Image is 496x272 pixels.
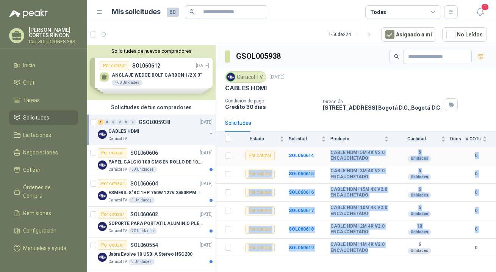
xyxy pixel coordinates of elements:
[450,132,466,146] th: Docs
[108,128,139,135] p: CABLES HDMI
[189,9,195,14] span: search
[23,183,71,200] span: Órdenes de Compra
[481,3,489,11] span: 1
[289,153,314,158] b: SOL060614
[29,39,78,44] p: C&T SOLUCIONES SAS
[117,119,123,125] div: 0
[408,229,431,235] div: Unidades
[98,179,127,188] div: Por cotizar
[289,132,330,146] th: Solicitud
[130,119,136,125] div: 0
[128,167,157,173] div: 38 Unidades
[128,197,155,203] div: 1 Unidades
[393,205,446,211] b: 6
[98,191,107,200] img: Company Logo
[329,28,375,41] div: 1 - 50 de 224
[408,192,431,198] div: Unidades
[108,197,127,203] p: Caracol TV
[381,27,436,42] button: Asignado a mi
[23,244,67,252] span: Manuales y ayuda
[289,136,320,142] span: Solicitud
[98,119,103,125] div: 6
[200,211,213,218] p: [DATE]
[442,27,487,42] button: No Leídos
[23,96,40,104] span: Tareas
[108,228,127,234] p: Caracol TV
[408,156,431,162] div: Unidades
[393,168,446,174] b: 6
[128,259,155,265] div: 2 Unidades
[98,130,107,139] img: Company Logo
[289,245,314,250] b: SOL060619
[393,187,446,193] b: 6
[289,190,314,195] b: SOL060616
[466,136,481,142] span: # COTs
[330,223,389,235] b: CABLE HDMI 2M 4K V2.0 ENCAUCHETADO
[167,8,179,17] span: 60
[200,242,213,249] p: [DATE]
[87,145,216,176] a: Por cotizarSOL060606[DATE] Company LogoPAPEL CALCIO 100 CMS EN ROLLO DE 100 GRCaracol TV38 Unidades
[225,71,266,83] div: Caracol TV
[245,188,275,197] div: Por cotizar
[9,206,78,220] a: Remisiones
[236,136,278,142] span: Estado
[289,171,314,176] a: SOL060615
[111,119,116,125] div: 0
[87,176,216,207] a: Por cotizarSOL060604[DATE] Company LogoESMERIL 8"BC 1HP 750W 127V 3450RPM URREACaracol TV1 Unidades
[370,8,386,16] div: Todas
[9,9,48,18] img: Logo peakr
[23,166,41,174] span: Cotizar
[200,119,213,126] p: [DATE]
[23,209,52,217] span: Remisiones
[87,237,216,268] a: Por cotizarSOL060554[DATE] Company LogoJabra Evolve 10 USB-A Stereo HSC200Caracol TV2 Unidades
[23,79,35,87] span: Chat
[98,253,107,262] img: Company Logo
[225,84,267,92] p: CABLES HDMI
[23,226,57,235] span: Configuración
[394,54,399,59] span: search
[98,210,127,219] div: Por cotizar
[330,187,389,198] b: CABLE HDMI 15M 4K V2.0 ENCAUCHETADO
[393,223,446,230] b: 10
[289,226,314,232] a: SOL060618
[98,222,107,231] img: Company Logo
[29,27,78,38] p: [PERSON_NAME] CORTES RINCON
[9,180,78,203] a: Órdenes de Compra
[200,180,213,187] p: [DATE]
[9,110,78,125] a: Solicitudes
[466,226,487,233] b: 0
[393,136,440,142] span: Cantidad
[9,75,78,90] a: Chat
[139,119,170,125] p: GSOL005938
[98,160,107,170] img: Company Logo
[9,163,78,177] a: Cotizar
[330,136,383,142] span: Producto
[466,152,487,159] b: 0
[87,45,216,100] div: Solicitudes de nuevos compradoresPor cotizarSOL060612[DATE] ANCLAJE WEDGE BOLT CARBON 1/2 X 3"460...
[9,58,78,72] a: Inicio
[236,132,289,146] th: Estado
[225,104,317,110] p: Crédito 30 días
[87,100,216,115] div: Solicitudes de tus compradores
[9,241,78,255] a: Manuales y ayuda
[108,220,203,227] p: SOPORTE PARA PORTÁTIL ALUMINIO PLEGABLE VTA
[108,189,203,197] p: ESMERIL 8"BC 1HP 750W 127V 3450RPM URREA
[245,151,275,160] div: Por cotizar
[23,61,36,69] span: Inicio
[330,150,389,162] b: CABLE HDMI 5M 4K V2.0 ENCAUCHETADO
[330,242,389,253] b: CABLE HDMI 1M 4K V2.0 ENCAUCHETADO
[128,228,157,234] div: 70 Unidades
[323,104,442,111] p: [STREET_ADDRESS] Bogotá D.C. , Bogotá D.C.
[130,150,158,156] p: SOL060606
[466,170,487,178] b: 0
[245,225,275,234] div: Por cotizar
[130,181,158,186] p: SOL060604
[245,243,275,252] div: Por cotizar
[330,132,393,146] th: Producto
[227,73,235,81] img: Company Logo
[289,208,314,213] a: SOL060617
[9,145,78,160] a: Negociaciones
[236,50,282,62] h3: GSOL005938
